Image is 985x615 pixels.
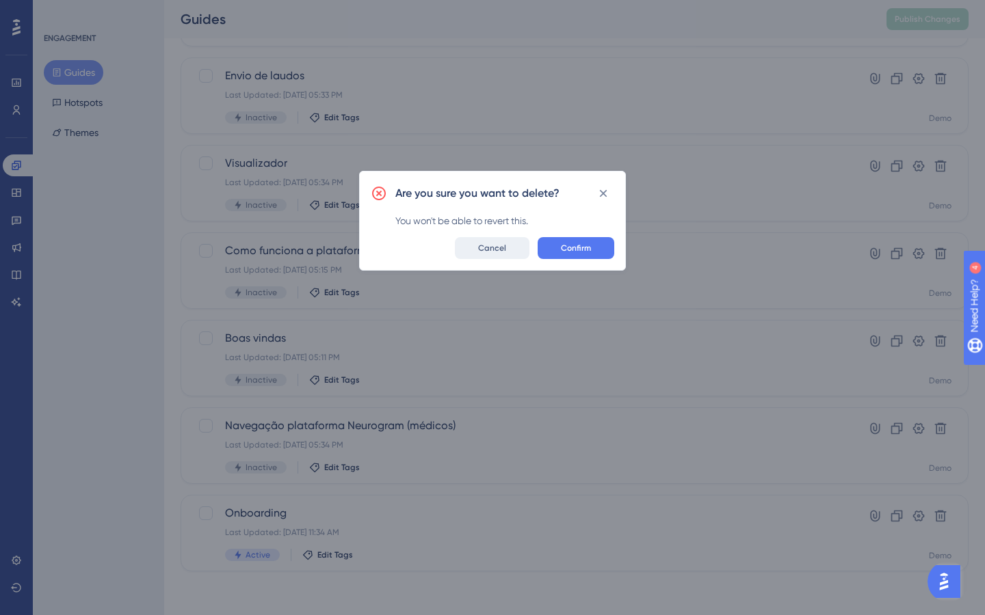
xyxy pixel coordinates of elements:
div: 4 [95,7,99,18]
span: Need Help? [32,3,86,20]
h2: Are you sure you want to delete? [395,185,560,202]
div: You won't be able to revert this. [395,213,614,229]
span: Confirm [561,243,591,254]
span: Cancel [478,243,506,254]
iframe: UserGuiding AI Assistant Launcher [928,561,969,602]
